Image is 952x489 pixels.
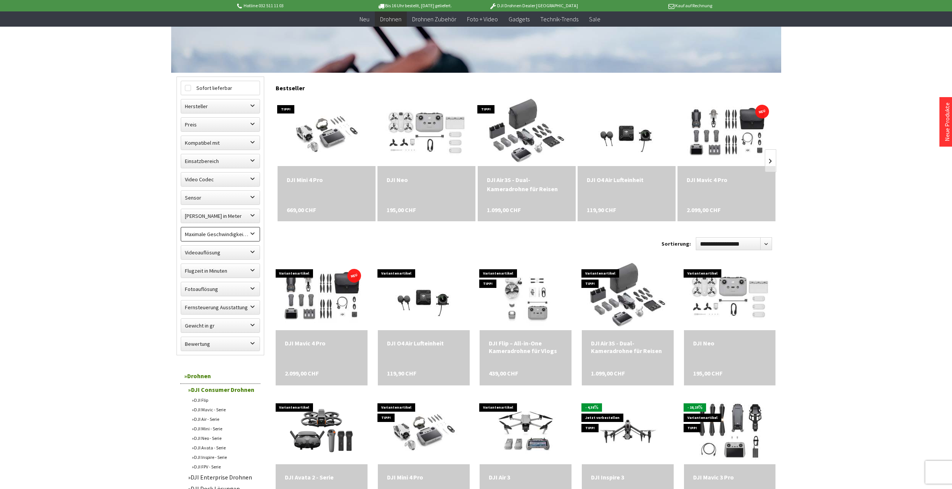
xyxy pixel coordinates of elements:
label: Kompatibel mit [181,136,260,150]
a: DJI Enterprise Drohnen [184,471,260,483]
span: 1.099,00 CHF [487,205,521,214]
label: Fotoauflösung [181,282,260,296]
label: Bewertung [181,337,260,351]
label: Maximale Geschwindigkeit in km/h [181,227,260,241]
label: Preis [181,118,260,131]
img: DJI Neo [689,262,771,330]
a: DJI Mini 4 Pro 669,00 CHF [287,175,366,184]
a: Gadgets [503,11,535,27]
label: Sortierung: [661,238,691,250]
div: DJI O4 Air Lufteinheit [587,175,666,184]
label: Video Codec [181,173,260,186]
img: DJI O4 Air Lufteinheit [389,262,458,330]
label: Sensor [181,191,260,205]
a: Drohnen [375,11,407,27]
label: Hersteller [181,99,260,113]
div: DJI Avata 2 - Serie [285,473,358,481]
span: Drohnen Zubehör [412,15,456,23]
img: DJI Air 3S - Dual-Kameradrohne für Reisen [587,262,668,330]
div: DJI Mavic 4 Pro [285,339,358,347]
span: Technik-Trends [540,15,578,23]
p: Bis 16 Uhr bestellt, [DATE] geliefert. [355,1,474,10]
img: DJI O4 Air Lufteinheit [592,97,661,166]
a: Sale [584,11,606,27]
div: DJI Air 3 [489,473,562,481]
div: DJI Neo [693,339,767,347]
div: DJI Mavic 4 Pro [687,175,766,184]
a: DJI Mini 4 Pro 669,00 CHF [387,473,461,481]
a: DJI Mavic 4 Pro 2.099,00 CHF [285,339,358,347]
a: DJI Flip [188,395,260,405]
a: DJI O4 Air Lufteinheit 119,90 CHF [587,175,666,184]
span: 119,90 CHF [587,205,616,214]
label: Flugzeit in Minuten [181,264,260,278]
span: 119,90 CHF [387,369,416,377]
a: DJI Mavic 4 Pro 2.099,00 CHF [687,175,766,184]
label: Gewicht in gr [181,319,260,332]
span: 1.099,00 CHF [591,369,625,377]
img: DJI Mavic 3 Pro [687,396,773,464]
img: DJI Neo [386,97,467,166]
a: DJI O4 Air Lufteinheit 119,90 CHF [387,339,461,347]
p: Hotline 032 511 11 03 [236,1,355,10]
a: DJI Avata 2 - Serie 898,00 CHF [285,473,358,481]
span: Foto + Video [467,15,498,23]
p: DJI Drohnen Dealer [GEOGRAPHIC_DATA] [474,1,593,10]
img: DJI Mavic 4 Pro [681,97,772,166]
a: DJI Mini - Serie [188,424,260,433]
img: DJI Mini 4 Pro [381,396,467,464]
a: Neue Produkte [943,102,951,141]
div: DJI Mini 4 Pro [387,473,461,481]
a: DJI Inspire - Serie [188,452,260,462]
span: Sale [589,15,600,23]
a: DJI Avata - Serie [188,443,260,452]
div: Bestseller [276,77,776,96]
span: 2.099,00 CHF [285,369,319,377]
a: DJI Air 3S - Dual-Kameradrohne für Reisen 1.099,00 CHF [487,175,567,193]
a: Drohnen Zubehör [407,11,462,27]
label: Videoauflösung [181,246,260,259]
a: DJI Air - Serie [188,414,260,424]
label: Einsatzbereich [181,154,260,168]
label: Sofort lieferbar [181,81,260,95]
img: DJI Avata 2 - Serie [287,396,356,464]
div: DJI Neo [387,175,466,184]
a: DJI Air 3S - Dual-Kameradrohne für Reisen 1.099,00 CHF [591,339,665,355]
a: DJI Neo - Serie [188,433,260,443]
div: DJI Mavic 3 Pro [693,473,767,481]
img: DJI Air 3S - Dual-Kameradrohne für Reisen [486,97,567,166]
span: 439,00 CHF [489,369,518,377]
img: DJI Mavic 4 Pro [276,262,367,330]
a: DJI Consumer Drohnen [184,384,260,395]
a: DJI Air 3 1.254,64 CHF [489,473,562,481]
label: Fernsteuerung Ausstattung [181,300,260,314]
div: DJI Air 3S - Dual-Kameradrohne für Reisen [591,339,665,355]
img: DJI Flip – All-in-One Kameradrohne für Vlogs [480,262,572,330]
a: Drohnen [180,368,260,384]
a: DJI Inspire 3 15.355,82 CHF In den Warenkorb [591,473,665,481]
a: DJI FPV - Serie [188,462,260,471]
a: Neu [354,11,375,27]
label: Maximale Flughöhe in Meter [181,209,260,223]
a: DJI Mavic 3 Pro 1.799,00 CHF [693,473,767,481]
a: DJI Flip – All-in-One Kameradrohne für Vlogs 439,00 CHF [489,339,562,355]
span: Gadgets [509,15,530,23]
a: Technik-Trends [535,11,584,27]
span: 195,00 CHF [387,205,416,214]
div: DJI Air 3S - Dual-Kameradrohne für Reisen [487,175,567,193]
img: DJI Air 3 [491,396,560,464]
span: 2.099,00 CHF [687,205,721,214]
span: Neu [360,15,369,23]
a: DJI Neo 195,00 CHF [693,339,767,347]
img: DJI Mini 4 Pro [284,97,369,166]
div: DJI Inspire 3 [591,473,665,481]
a: DJI Mavic - Serie [188,405,260,414]
span: Drohnen [380,15,401,23]
a: Foto + Video [462,11,503,27]
p: Kauf auf Rechnung [593,1,712,10]
span: 195,00 CHF [693,369,722,377]
div: DJI O4 Air Lufteinheit [387,339,461,347]
img: DJI Inspire 3 [582,404,674,456]
div: DJI Flip – All-in-One Kameradrohne für Vlogs [489,339,562,355]
span: 669,00 CHF [287,205,316,214]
